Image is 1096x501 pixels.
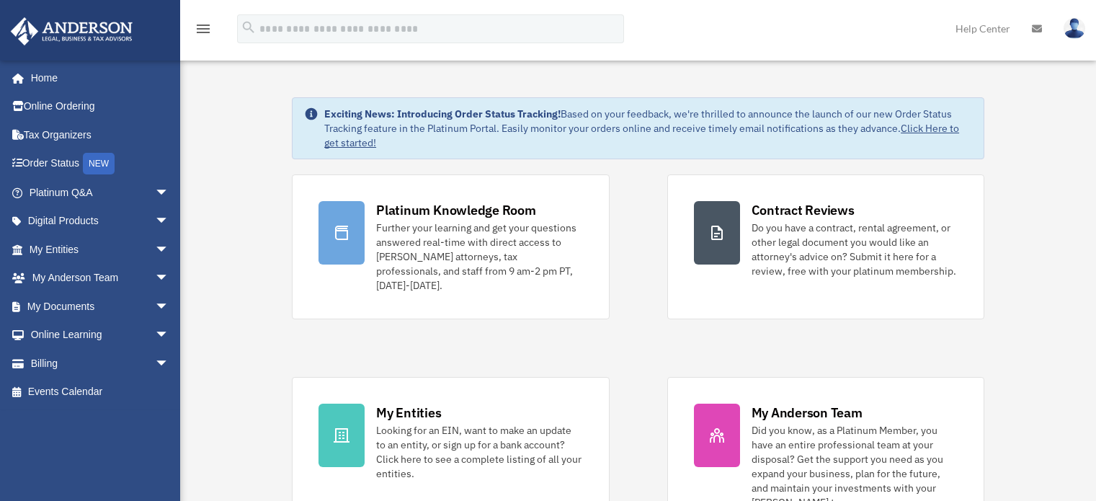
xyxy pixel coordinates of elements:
a: Online Ordering [10,92,191,121]
span: arrow_drop_down [155,178,184,208]
a: Click Here to get started! [324,122,959,149]
a: Billingarrow_drop_down [10,349,191,378]
a: Home [10,63,184,92]
a: My Documentsarrow_drop_down [10,292,191,321]
span: arrow_drop_down [155,207,184,236]
div: NEW [83,153,115,174]
div: Based on your feedback, we're thrilled to announce the launch of our new Order Status Tracking fe... [324,107,972,150]
i: search [241,19,257,35]
span: arrow_drop_down [155,321,184,350]
a: Order StatusNEW [10,149,191,179]
div: Looking for an EIN, want to make an update to an entity, or sign up for a bank account? Click her... [376,423,582,481]
div: Contract Reviews [752,201,855,219]
a: Events Calendar [10,378,191,407]
a: Online Learningarrow_drop_down [10,321,191,350]
a: Platinum Q&Aarrow_drop_down [10,178,191,207]
img: User Pic [1064,18,1085,39]
a: menu [195,25,212,37]
a: My Anderson Teamarrow_drop_down [10,264,191,293]
strong: Exciting News: Introducing Order Status Tracking! [324,107,561,120]
i: menu [195,20,212,37]
div: Further your learning and get your questions answered real-time with direct access to [PERSON_NAM... [376,221,582,293]
div: Platinum Knowledge Room [376,201,536,219]
a: My Entitiesarrow_drop_down [10,235,191,264]
img: Anderson Advisors Platinum Portal [6,17,137,45]
a: Contract Reviews Do you have a contract, rental agreement, or other legal document you would like... [667,174,984,319]
div: My Anderson Team [752,404,863,422]
span: arrow_drop_down [155,349,184,378]
span: arrow_drop_down [155,292,184,322]
div: My Entities [376,404,441,422]
span: arrow_drop_down [155,235,184,265]
div: Do you have a contract, rental agreement, or other legal document you would like an attorney's ad... [752,221,958,278]
a: Digital Productsarrow_drop_down [10,207,191,236]
a: Tax Organizers [10,120,191,149]
a: Platinum Knowledge Room Further your learning and get your questions answered real-time with dire... [292,174,609,319]
span: arrow_drop_down [155,264,184,293]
